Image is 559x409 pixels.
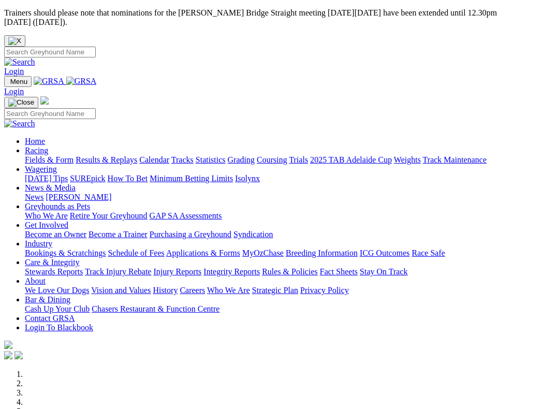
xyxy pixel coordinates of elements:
[394,155,421,164] a: Weights
[25,193,555,202] div: News & Media
[4,351,12,359] img: facebook.svg
[25,304,90,313] a: Cash Up Your Club
[4,35,25,47] button: Close
[25,137,45,145] a: Home
[91,286,151,295] a: Vision and Values
[25,230,86,239] a: Become an Owner
[360,267,407,276] a: Stay On Track
[150,174,233,183] a: Minimum Betting Limits
[25,211,555,221] div: Greyhounds as Pets
[8,37,21,45] img: X
[4,8,555,27] p: Trainers should please note that nominations for the [PERSON_NAME] Bridge Straight meeting [DATE]...
[25,239,52,248] a: Industry
[46,193,111,201] a: [PERSON_NAME]
[25,174,68,183] a: [DATE] Tips
[25,286,89,295] a: We Love Our Dogs
[10,78,27,85] span: Menu
[89,230,148,239] a: Become a Trainer
[25,276,46,285] a: About
[70,174,105,183] a: SUREpick
[203,267,260,276] a: Integrity Reports
[25,295,70,304] a: Bar & Dining
[108,174,148,183] a: How To Bet
[92,304,219,313] a: Chasers Restaurant & Function Centre
[66,77,97,86] img: GRSA
[4,97,38,108] button: Toggle navigation
[25,193,43,201] a: News
[108,249,164,257] a: Schedule of Fees
[233,230,273,239] a: Syndication
[4,341,12,349] img: logo-grsa-white.png
[4,57,35,67] img: Search
[25,146,48,155] a: Racing
[25,304,555,314] div: Bar & Dining
[300,286,349,295] a: Privacy Policy
[153,286,178,295] a: History
[4,108,96,119] input: Search
[85,267,151,276] a: Track Injury Rebate
[150,230,231,239] a: Purchasing a Greyhound
[150,211,222,220] a: GAP SA Assessments
[289,155,308,164] a: Trials
[25,249,106,257] a: Bookings & Scratchings
[25,183,76,192] a: News & Media
[25,286,555,295] div: About
[423,155,487,164] a: Track Maintenance
[310,155,392,164] a: 2025 TAB Adelaide Cup
[25,155,555,165] div: Racing
[25,174,555,183] div: Wagering
[320,267,358,276] a: Fact Sheets
[153,267,201,276] a: Injury Reports
[411,249,445,257] a: Race Safe
[25,258,80,267] a: Care & Integrity
[196,155,226,164] a: Statistics
[25,267,83,276] a: Stewards Reports
[25,314,75,323] a: Contact GRSA
[207,286,250,295] a: Who We Are
[34,77,64,86] img: GRSA
[76,155,137,164] a: Results & Replays
[286,249,358,257] a: Breeding Information
[4,119,35,128] img: Search
[4,67,24,76] a: Login
[242,249,284,257] a: MyOzChase
[180,286,205,295] a: Careers
[8,98,34,107] img: Close
[171,155,194,164] a: Tracks
[25,211,68,220] a: Who We Are
[139,155,169,164] a: Calendar
[25,267,555,276] div: Care & Integrity
[235,174,260,183] a: Isolynx
[25,323,93,332] a: Login To Blackbook
[166,249,240,257] a: Applications & Forms
[25,230,555,239] div: Get Involved
[257,155,287,164] a: Coursing
[25,165,57,173] a: Wagering
[25,155,73,164] a: Fields & Form
[4,47,96,57] input: Search
[262,267,318,276] a: Rules & Policies
[40,96,49,105] img: logo-grsa-white.png
[70,211,148,220] a: Retire Your Greyhound
[25,249,555,258] div: Industry
[14,351,23,359] img: twitter.svg
[25,202,90,211] a: Greyhounds as Pets
[360,249,409,257] a: ICG Outcomes
[4,87,24,96] a: Login
[252,286,298,295] a: Strategic Plan
[228,155,255,164] a: Grading
[25,221,68,229] a: Get Involved
[4,76,32,87] button: Toggle navigation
